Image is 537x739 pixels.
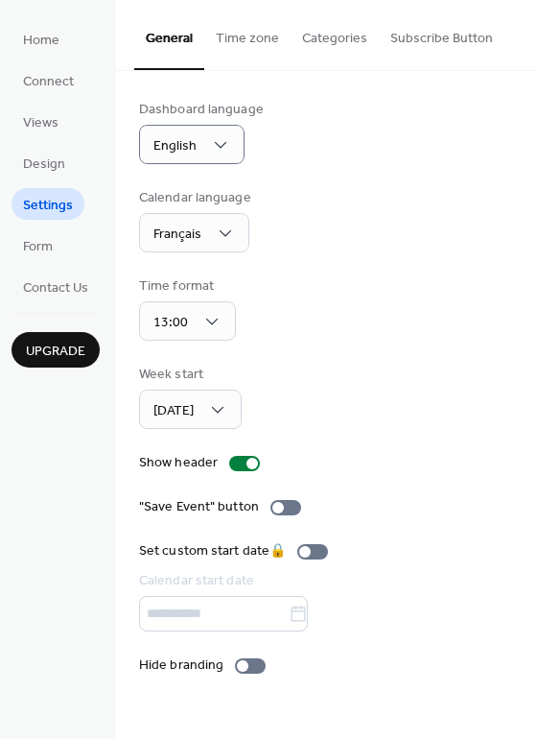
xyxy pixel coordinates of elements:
[139,497,259,517] div: "Save Event" button
[153,133,197,159] span: English
[139,100,264,120] div: Dashboard language
[26,342,85,362] span: Upgrade
[23,31,59,51] span: Home
[153,310,188,336] span: 13:00
[139,188,251,208] div: Calendar language
[23,196,73,216] span: Settings
[153,222,201,248] span: Français
[23,278,88,298] span: Contact Us
[139,453,218,473] div: Show header
[23,237,53,257] span: Form
[139,656,223,676] div: Hide branding
[153,398,194,424] span: [DATE]
[12,64,85,96] a: Connect
[12,147,77,179] a: Design
[12,106,70,137] a: Views
[12,229,64,261] a: Form
[12,23,71,55] a: Home
[139,276,232,297] div: Time format
[12,188,84,220] a: Settings
[12,271,100,302] a: Contact Us
[139,365,238,385] div: Week start
[23,155,65,175] span: Design
[12,332,100,368] button: Upgrade
[23,113,58,133] span: Views
[23,72,74,92] span: Connect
